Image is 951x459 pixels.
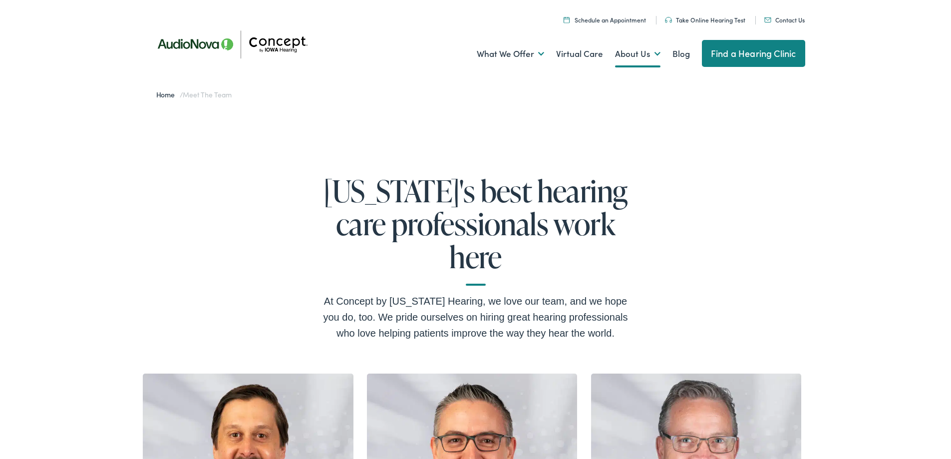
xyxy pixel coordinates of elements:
[665,17,672,23] img: utility icon
[702,40,805,67] a: Find a Hearing Clinic
[183,89,231,99] span: Meet the Team
[156,89,180,99] a: Home
[564,15,646,24] a: Schedule an Appointment
[316,174,635,286] h1: [US_STATE]'s best hearing care professionals work here
[665,15,745,24] a: Take Online Hearing Test
[764,15,805,24] a: Contact Us
[316,293,635,341] div: At Concept by [US_STATE] Hearing, we love our team, and we hope you do, too. We pride ourselves o...
[477,35,544,72] a: What We Offer
[564,16,570,23] img: A calendar icon to schedule an appointment at Concept by Iowa Hearing.
[156,89,232,99] span: /
[672,35,690,72] a: Blog
[615,35,660,72] a: About Us
[556,35,603,72] a: Virtual Care
[764,17,771,22] img: utility icon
